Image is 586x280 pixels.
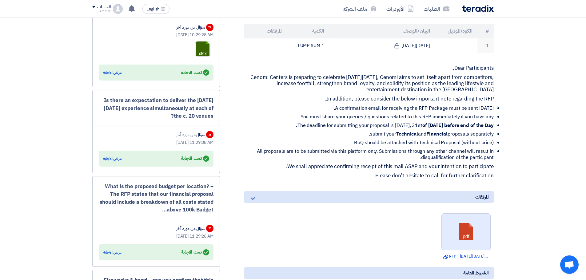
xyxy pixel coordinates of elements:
[206,131,213,138] div: IE
[462,5,494,12] img: Teradix logo
[477,38,494,53] td: 1
[92,10,110,13] div: Ammar
[329,24,435,38] th: البيان/الوصف
[195,41,245,78] a: Smart_art_questions_1753169138262.xlsx
[176,24,205,30] div: سؤال من مورد آخر
[475,194,489,200] span: المرفقات
[426,130,448,138] strong: Financial
[176,132,205,138] div: سؤال من مورد آخر
[296,122,494,129] strong: of [DATE] before end of the Day.
[99,32,213,38] div: [DATE] 10:29:28 AM
[463,270,489,276] span: الشروط العامة
[206,24,213,31] div: TS
[477,24,494,38] th: #
[103,249,122,255] div: عرض الاجابة
[249,105,494,111] li: A confirmation email for receiving the RFP Package must be sent [DATE].
[244,24,287,38] th: المرفقات
[142,4,169,14] button: English
[176,225,205,232] div: سؤال من مورد آخر
[419,2,454,16] a: الطلبات
[181,248,209,257] div: تمت الاجابة
[206,225,213,232] div: IE
[99,139,213,146] div: [DATE] 11:29:08 AM
[287,38,329,53] td: 1 LUMP SUM
[99,97,213,120] div: Is there an expectation to deliver the [DATE][DATE] experience simultaneously at each of the c. 2...
[103,156,122,162] div: عرض الاجابة
[244,164,494,170] p: We shall appreciate confirming receipt of this mail ASAP and your intention to participate.
[249,148,494,160] li: All proposals are to be submitted via this platform only. Submissions through any other channel w...
[249,140,494,146] li: BoQ should be attached with Technical Proposal (without price)
[97,5,110,10] div: الحساب
[249,114,494,120] li: You must share your queries / questions related to this RFP immediately if you have any.
[244,65,494,71] p: Dear Participants,
[99,183,213,214] div: What is the proposed budget per location? – The RFP states that our financial proposal should inc...
[99,233,213,239] div: [DATE] 11:29:26 AM
[244,74,494,93] p: Cenomi Centers is preparing to celebrate [DATE][DATE], Cenomi aims to set itself apart from compe...
[396,130,418,138] strong: Technical
[244,173,494,179] p: Please don’t hesitate to call for further clarification.
[146,7,159,11] span: English
[329,38,435,53] td: [DATE][DATE]
[560,255,579,274] a: Open chat
[113,4,123,14] img: profile_test.png
[181,68,209,77] div: تمت الاجابة
[381,2,419,16] a: الأوردرات
[338,2,381,16] a: ملف الشركة
[249,131,494,137] li: submit your and proposals separately.
[287,24,329,38] th: الكمية
[443,253,489,259] a: RFP__[DATE][DATE]__.pdf
[435,24,477,38] th: الكود/الموديل
[103,69,122,76] div: عرض الاجابة
[244,96,494,102] p: In addition, please consider the below important note regarding the RFP:
[249,122,494,128] li: The deadline for submitting your proposal is [DATE], 31st
[181,154,209,163] div: تمت الاجابة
